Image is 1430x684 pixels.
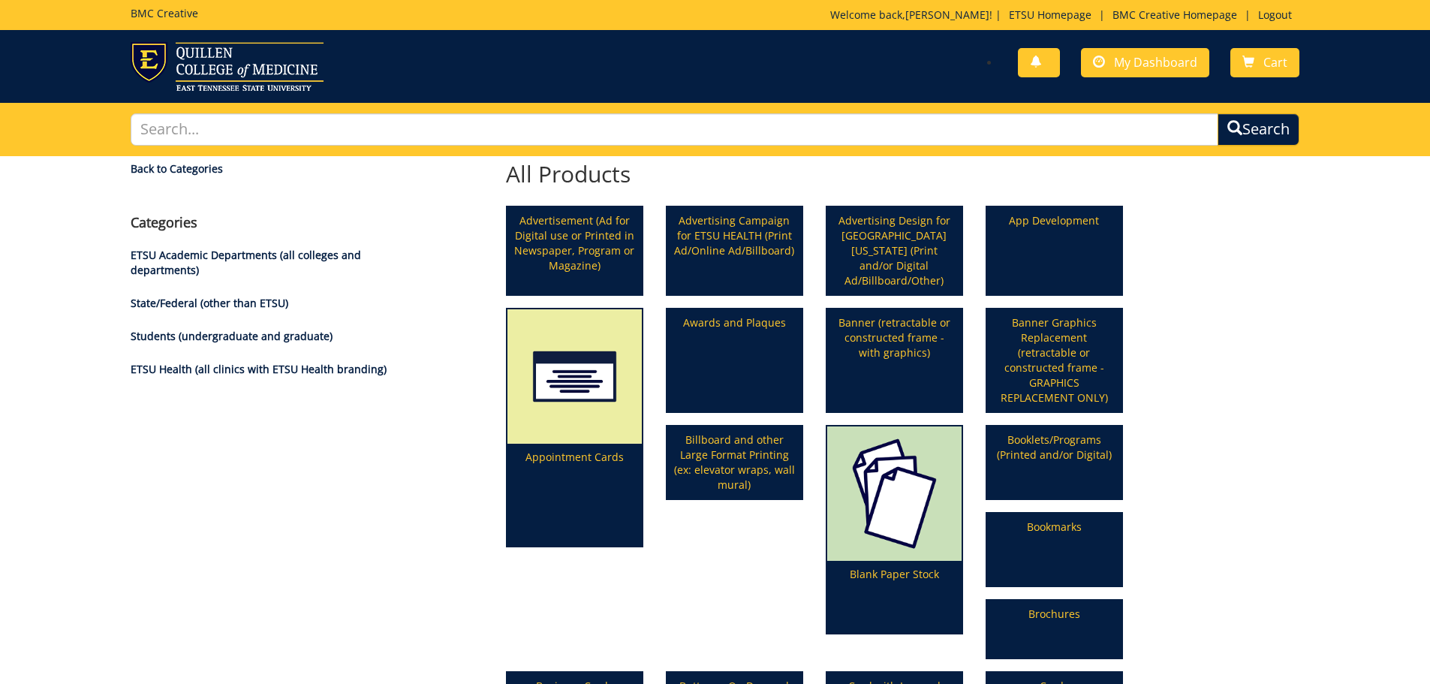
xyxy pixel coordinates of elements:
h4: Categories [131,215,406,231]
a: Bookmarks [987,514,1121,586]
p: Blank Paper Stock [827,561,962,633]
input: Search... [131,113,1219,146]
a: My Dashboard [1081,48,1209,77]
img: appointment%20cards-6556843a9f7d00.21763534.png [507,309,642,444]
img: blank%20paper-65568471efb8f2.36674323.png [827,426,962,561]
a: ETSU Health (all clinics with ETSU Health branding) [131,362,387,376]
a: Banner (retractable or constructed frame - with graphics) [827,309,962,411]
button: Search [1218,113,1299,146]
a: Cart [1230,48,1299,77]
p: Welcome back, ! | | | [830,8,1299,23]
h2: All Products [495,161,1134,186]
a: Students (undergraduate and graduate) [131,329,333,343]
a: BMC Creative Homepage [1105,8,1245,22]
a: Blank Paper Stock [827,426,962,633]
span: My Dashboard [1114,54,1197,71]
a: ETSU Homepage [1001,8,1099,22]
a: Advertising Campaign for ETSU HEALTH (Print Ad/Online Ad/Billboard) [667,207,802,294]
a: ETSU Academic Departments (all colleges and departments) [131,248,361,277]
a: Appointment Cards [507,309,642,546]
a: Advertisement (Ad for Digital use or Printed in Newspaper, Program or Magazine) [507,207,642,294]
p: Appointment Cards [507,444,642,546]
a: Logout [1251,8,1299,22]
a: Billboard and other Large Format Printing (ex: elevator wraps, wall mural) [667,426,802,499]
a: Advertising Design for [GEOGRAPHIC_DATA][US_STATE] (Print and/or Digital Ad/Billboard/Other) [827,207,962,294]
a: Brochures [987,601,1121,658]
a: Booklets/Programs (Printed and/or Digital) [987,426,1121,499]
a: Awards and Plaques [667,309,802,411]
a: App Development [987,207,1121,294]
a: State/Federal (other than ETSU) [131,296,288,310]
a: [PERSON_NAME] [905,8,989,22]
h5: BMC Creative [131,8,198,19]
a: Banner Graphics Replacement (retractable or constructed frame - GRAPHICS REPLACEMENT ONLY) [987,309,1121,411]
span: Cart [1263,54,1287,71]
img: ETSU logo [131,42,324,91]
a: Back to Categories [131,161,406,176]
